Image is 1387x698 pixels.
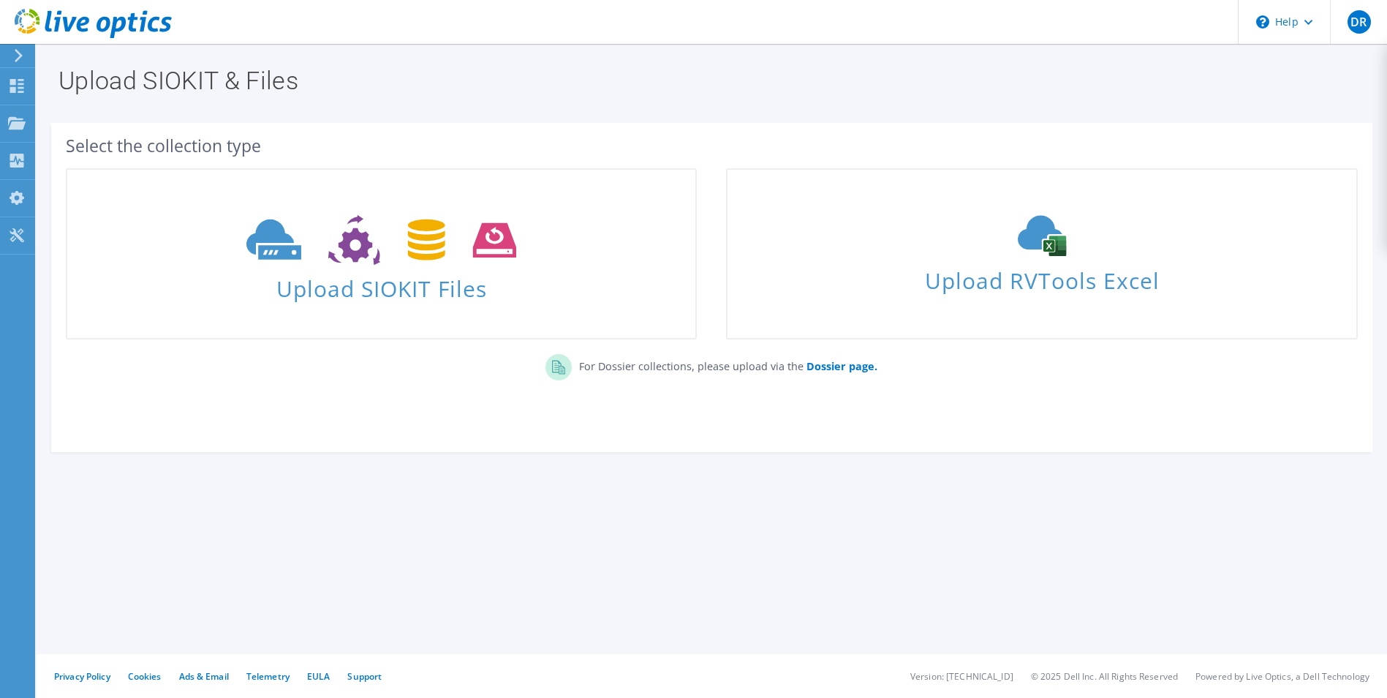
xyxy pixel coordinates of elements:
a: Privacy Policy [54,670,110,683]
span: Upload RVTools Excel [727,261,1356,293]
span: Upload SIOKIT Files [67,269,695,300]
a: Dossier page. [804,359,877,373]
li: © 2025 Dell Inc. All Rights Reserved [1031,670,1178,683]
li: Version: [TECHNICAL_ID] [910,670,1013,683]
span: DR [1348,10,1371,34]
a: Telemetry [246,670,290,683]
h1: Upload SIOKIT & Files [58,68,1358,93]
a: EULA [307,670,330,683]
a: Support [347,670,382,683]
svg: \n [1256,15,1269,29]
a: Upload RVTools Excel [726,168,1357,339]
b: Dossier page. [806,359,877,373]
a: Cookies [128,670,162,683]
a: Upload SIOKIT Files [66,168,697,339]
li: Powered by Live Optics, a Dell Technology [1195,670,1369,683]
a: Ads & Email [179,670,229,683]
div: Select the collection type [66,138,1358,154]
p: For Dossier collections, please upload via the [572,354,877,375]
